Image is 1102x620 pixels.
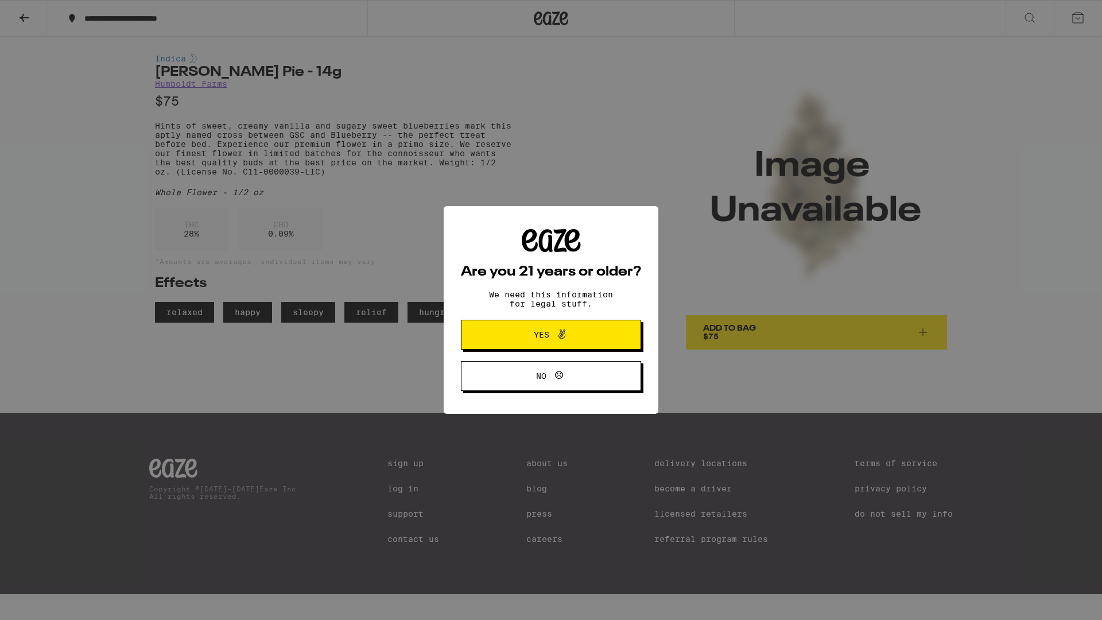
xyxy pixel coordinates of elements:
p: We need this information for legal stuff. [479,290,623,308]
button: Yes [461,320,641,350]
span: No [536,372,546,380]
span: Yes [534,331,549,339]
button: No [461,361,641,391]
h2: Are you 21 years or older? [461,265,641,279]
